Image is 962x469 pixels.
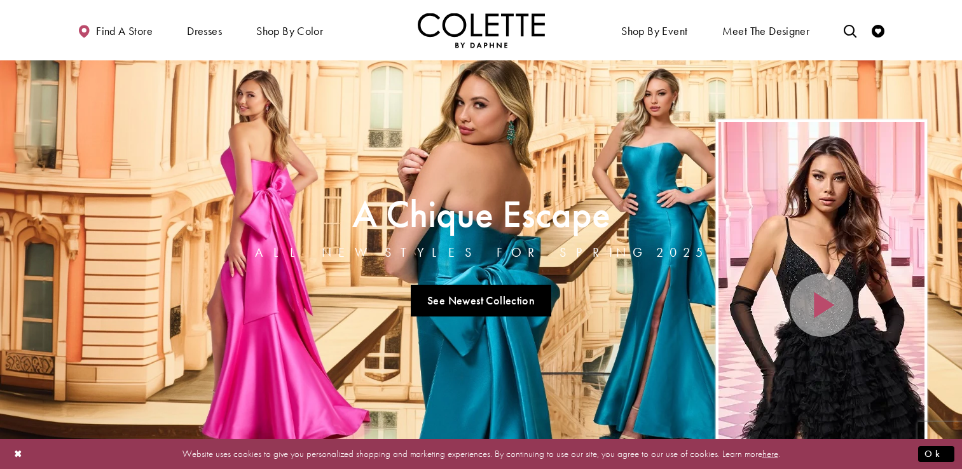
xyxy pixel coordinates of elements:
span: Dresses [187,25,222,37]
a: here [762,447,778,460]
ul: Slider Links [251,280,711,322]
span: Meet the designer [722,25,810,37]
a: Visit Home Page [418,13,545,48]
img: Colette by Daphne [418,13,545,48]
button: Submit Dialog [918,446,954,462]
p: Website uses cookies to give you personalized shopping and marketing experiences. By continuing t... [92,445,870,463]
span: Shop By Event [618,13,691,48]
a: Toggle search [841,13,860,48]
a: Meet the designer [719,13,813,48]
a: Find a store [74,13,156,48]
span: Shop by color [256,25,323,37]
span: Shop by color [253,13,326,48]
a: See Newest Collection A Chique Escape All New Styles For Spring 2025 [411,285,552,316]
button: Close Dialog [8,443,29,465]
a: Check Wishlist [869,13,888,48]
span: Shop By Event [621,25,687,37]
span: Dresses [184,13,225,48]
span: Find a store [96,25,153,37]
